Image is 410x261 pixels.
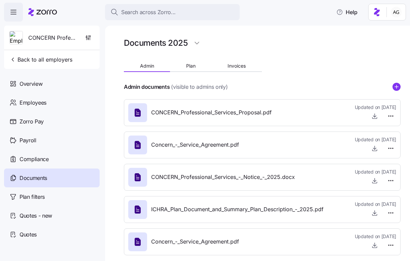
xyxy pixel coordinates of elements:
[20,155,49,163] span: Compliance
[331,5,363,19] button: Help
[4,74,100,93] a: Overview
[4,225,100,244] a: Quotes
[4,93,100,112] a: Employees
[20,230,37,239] span: Quotes
[355,233,396,240] span: Updated on [DATE]
[10,31,23,45] img: Employer logo
[28,34,77,42] span: CONCERN Professional Services
[140,64,154,68] span: Admin
[355,136,396,143] span: Updated on [DATE]
[20,174,47,182] span: Documents
[20,80,42,88] span: Overview
[355,201,396,208] span: Updated on [DATE]
[355,104,396,111] span: Updated on [DATE]
[4,169,100,187] a: Documents
[121,8,176,16] span: Search across Zorro...
[355,169,396,175] span: Updated on [DATE]
[4,187,100,206] a: Plan filters
[4,206,100,225] a: Quotes - new
[124,38,187,48] h1: Documents 2025
[20,117,44,126] span: Zorro Pay
[151,237,239,246] span: Concern_-_Service_Agreement.pdf
[20,212,52,220] span: Quotes - new
[7,53,75,66] button: Back to all employers
[392,83,401,91] svg: add icon
[391,7,402,17] img: 5fc55c57e0610270ad857448bea2f2d5
[151,205,323,214] span: ICHRA_Plan_Document_and_Summary_Plan_Description_-_2025.pdf
[20,193,45,201] span: Plan filters
[124,83,170,91] h4: Admin documents
[4,131,100,150] a: Payroll
[186,64,196,68] span: Plan
[151,141,239,149] span: Concern_-_Service_Agreement.pdf
[105,4,240,20] button: Search across Zorro...
[151,173,295,181] span: CONCERN_Professional_Services_-_Notice_-_2025.docx
[336,8,357,16] span: Help
[4,112,100,131] a: Zorro Pay
[4,150,100,169] a: Compliance
[228,64,246,68] span: Invoices
[9,55,72,64] span: Back to all employers
[171,83,228,91] span: (visible to admins only)
[20,136,36,145] span: Payroll
[151,108,272,117] span: CONCERN_Professional_Services_Proposal.pdf
[20,99,46,107] span: Employees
